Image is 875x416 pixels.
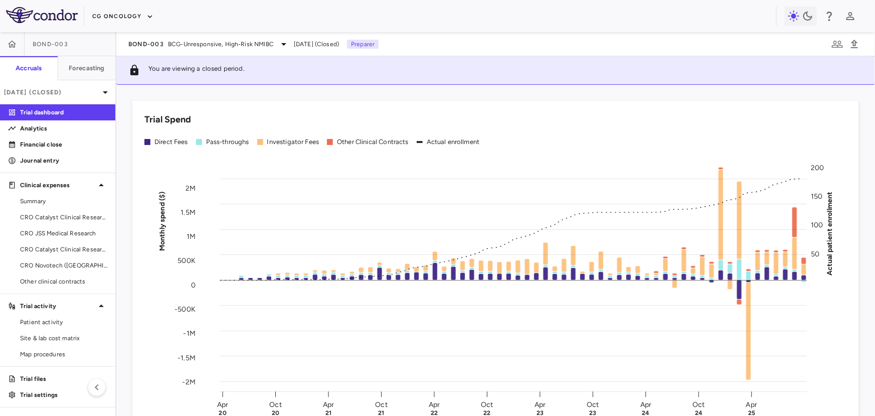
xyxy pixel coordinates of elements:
[6,7,78,23] img: logo-full-SnFGN8VE.png
[181,208,196,217] tspan: 1.5M
[20,124,107,133] p: Analytics
[640,400,651,409] text: Apr
[148,64,245,76] p: You are viewing a closed period.
[20,181,95,190] p: Clinical expenses
[826,191,834,275] tspan: Actual patient enrollment
[347,40,379,49] p: Preparer
[33,40,68,48] span: BOND-003
[154,137,188,147] div: Direct Fees
[811,249,820,258] tspan: 50
[183,378,196,386] tspan: -2M
[144,113,191,126] h6: Trial Spend
[20,390,107,399] p: Trial settings
[375,400,387,409] text: Oct
[206,137,249,147] div: Pass-throughs
[187,232,196,241] tspan: 1M
[323,400,334,409] text: Apr
[20,229,107,238] span: CRO JSS Medical Research
[20,261,107,270] span: CRO Novotech ([GEOGRAPHIC_DATA]) Pty Ltd
[20,302,95,311] p: Trial activity
[20,156,107,165] p: Journal entry
[186,184,196,192] tspan: 2M
[481,400,493,409] text: Oct
[20,318,107,327] span: Patient activity
[294,40,339,49] span: [DATE] (Closed)
[168,40,274,49] span: BCG-Unresponsive, High-Risk NMIBC
[69,64,105,73] h6: Forecasting
[267,137,319,147] div: Investigator Fees
[269,400,281,409] text: Oct
[178,256,196,265] tspan: 500K
[20,140,107,149] p: Financial close
[4,88,99,97] p: [DATE] (Closed)
[20,350,107,359] span: Map procedures
[427,137,480,147] div: Actual enrollment
[587,400,599,409] text: Oct
[20,197,107,206] span: Summary
[158,191,166,251] tspan: Monthly spend ($)
[20,245,107,254] span: CRO Catalyst Clinical Research
[20,277,107,286] span: Other clinical contracts
[429,400,440,409] text: Apr
[337,137,409,147] div: Other Clinical Contracts
[811,221,823,229] tspan: 100
[535,400,546,409] text: Apr
[811,192,823,201] tspan: 150
[191,281,196,289] tspan: 0
[92,9,153,25] button: CG Oncology
[178,353,196,362] tspan: -1.5M
[128,40,164,48] span: BOND-003
[20,213,107,222] span: CRO Catalyst Clinical Research - Cohort P
[16,64,42,73] h6: Accruals
[20,108,107,117] p: Trial dashboard
[174,305,196,314] tspan: -500K
[692,400,705,409] text: Oct
[746,400,757,409] text: Apr
[184,329,196,338] tspan: -1M
[811,163,824,172] tspan: 200
[20,374,107,383] p: Trial files
[20,334,107,343] span: Site & lab cost matrix
[217,400,228,409] text: Apr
